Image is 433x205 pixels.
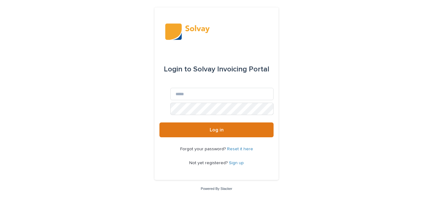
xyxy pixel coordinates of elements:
span: Forgot your password? [180,147,227,151]
a: Reset it here [227,147,253,151]
a: Sign up [229,161,244,165]
div: Solvay Invoicing Portal [164,61,269,78]
span: Login to [164,66,191,73]
button: Log in [159,122,274,137]
img: ED0IkcNQHGZZMpCVrDht [165,22,268,41]
span: Log in [210,127,224,132]
a: Powered By Stacker [201,187,232,190]
span: Not yet registered? [189,161,229,165]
